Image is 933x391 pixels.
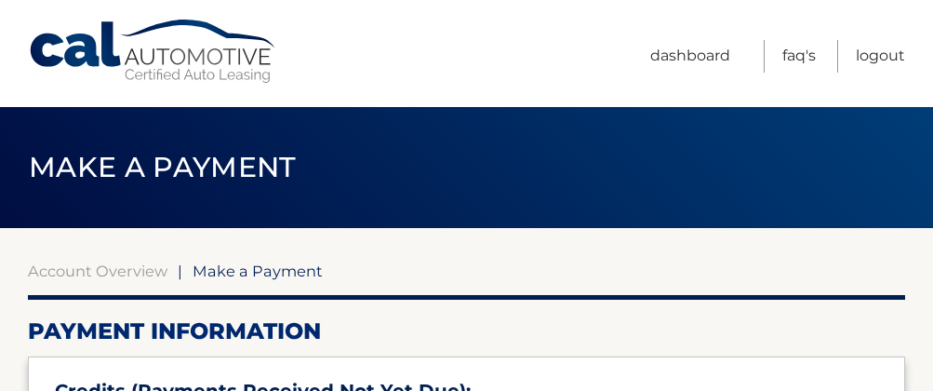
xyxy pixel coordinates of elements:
a: Dashboard [650,40,730,73]
a: Account Overview [28,262,167,280]
a: Cal Automotive [28,19,279,85]
span: Make a Payment [29,150,296,184]
a: FAQ's [782,40,816,73]
h2: Payment Information [28,317,905,345]
a: Logout [856,40,905,73]
span: | [178,262,182,280]
span: Make a Payment [193,262,323,280]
